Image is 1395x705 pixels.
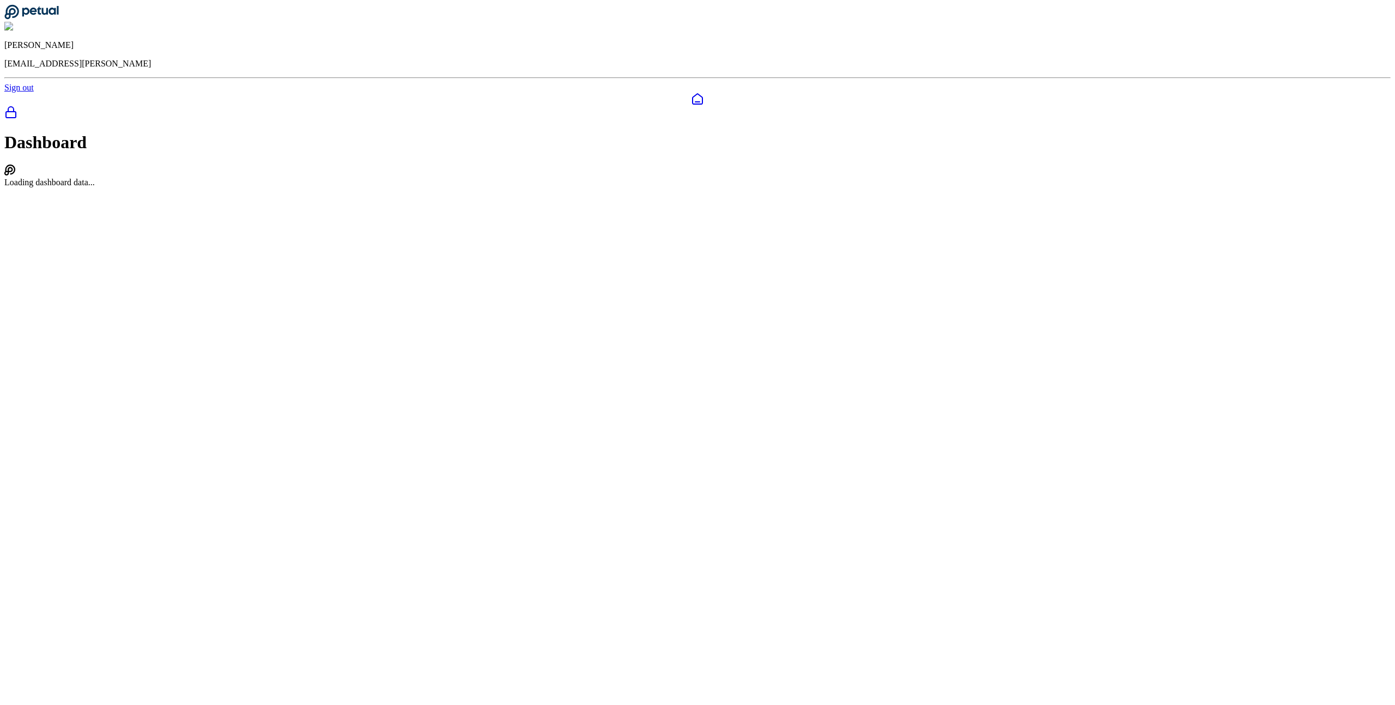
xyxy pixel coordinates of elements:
h1: Dashboard [4,132,1391,153]
a: SOC [4,106,1391,121]
a: Sign out [4,83,34,92]
p: [EMAIL_ADDRESS][PERSON_NAME] [4,59,1391,69]
div: Loading dashboard data... [4,178,1391,187]
a: Go to Dashboard [4,12,59,21]
p: [PERSON_NAME] [4,40,1391,50]
a: Dashboard [4,93,1391,106]
img: Shekhar Khedekar [4,22,78,32]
